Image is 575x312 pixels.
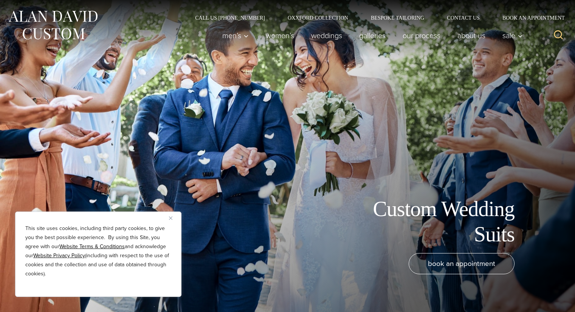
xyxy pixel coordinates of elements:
img: Close [169,216,172,220]
nav: Secondary Navigation [184,15,567,20]
img: Alan David Custom [8,8,98,42]
a: Oxxford Collection [276,15,360,20]
a: Bespoke Tailoring [360,15,436,20]
p: This site uses cookies, including third party cookies, to give you the best possible experience. ... [25,224,171,278]
button: View Search Form [549,26,567,45]
span: Sale [502,32,523,39]
a: Our Process [394,28,449,43]
a: Call Us [PHONE_NUMBER] [184,15,276,20]
a: weddings [303,28,351,43]
a: Women’s [257,28,303,43]
a: Galleries [351,28,394,43]
a: Contact Us [436,15,491,20]
a: book an appointment [409,253,515,274]
nav: Primary Navigation [214,28,527,43]
span: Men’s [222,32,249,39]
button: Close [169,213,178,222]
a: Book an Appointment [491,15,567,20]
a: Website Privacy Policy [33,252,85,259]
span: book an appointment [428,258,495,269]
h1: Custom Wedding Suits [344,196,515,247]
a: Website Terms & Conditions [59,242,125,250]
a: About Us [449,28,494,43]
